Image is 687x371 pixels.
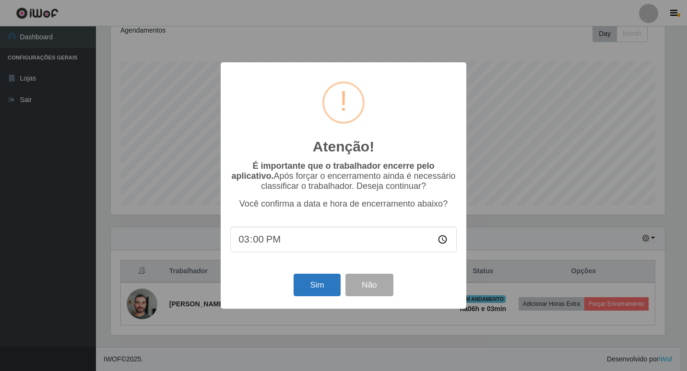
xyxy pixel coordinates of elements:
b: É importante que o trabalhador encerre pelo aplicativo. [231,161,434,181]
p: Você confirma a data e hora de encerramento abaixo? [230,199,457,209]
p: Após forçar o encerramento ainda é necessário classificar o trabalhador. Deseja continuar? [230,161,457,191]
h2: Atenção! [313,138,374,155]
button: Sim [294,274,340,296]
button: Não [345,274,393,296]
